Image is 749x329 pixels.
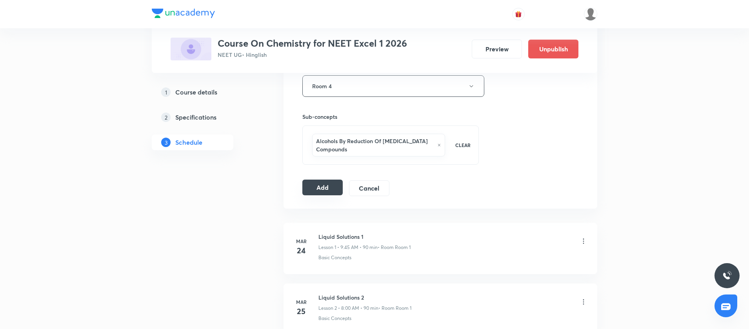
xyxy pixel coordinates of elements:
img: 39D0D08A-B518-4377-B4EC-345477C165FF_plus.png [171,38,211,60]
p: Basic Concepts [318,254,351,261]
p: • Room Room 1 [378,305,411,312]
button: Preview [472,40,522,58]
img: avatar [515,11,522,18]
p: • Room Room 1 [378,244,411,251]
button: Cancel [349,180,389,196]
h6: Liquid Solutions 1 [318,233,411,241]
h6: Alcohols By Reduction Of [MEDICAL_DATA] Compounds [316,137,433,153]
button: avatar [512,8,525,20]
p: NEET UG • Hinglish [218,51,407,59]
h6: Mar [293,298,309,305]
a: Company Logo [152,9,215,20]
p: Lesson 2 • 8:00 AM • 90 min [318,305,378,312]
a: 1Course details [152,84,258,100]
p: 1 [161,87,171,97]
img: Company Logo [152,9,215,18]
h3: Course On Chemistry for NEET Excel 1 2026 [218,38,407,49]
h5: Specifications [175,113,216,122]
img: ttu [722,271,732,280]
h6: Liquid Solutions 2 [318,293,411,302]
p: Basic Concepts [318,315,351,322]
h4: 24 [293,245,309,256]
p: CLEAR [455,142,471,149]
p: 3 [161,138,171,147]
a: 2Specifications [152,109,258,125]
p: 2 [161,113,171,122]
button: Add [302,180,343,195]
p: Lesson 1 • 9:45 AM • 90 min [318,244,378,251]
h4: 25 [293,305,309,317]
img: Huzaiff [584,7,597,21]
button: Room 4 [302,75,484,97]
h6: Sub-concepts [302,113,479,121]
h5: Course details [175,87,217,97]
h6: Mar [293,238,309,245]
button: Unpublish [528,40,578,58]
h5: Schedule [175,138,202,147]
